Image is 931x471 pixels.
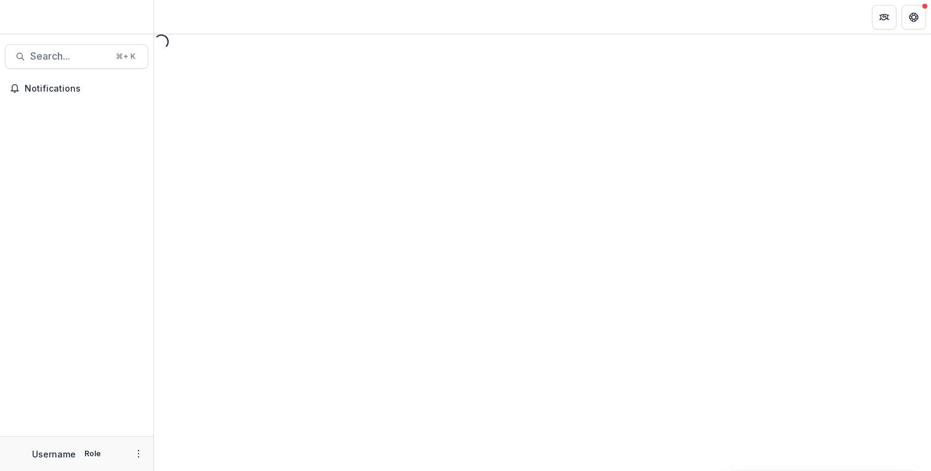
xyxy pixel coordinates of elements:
span: Search... [30,50,108,62]
p: Role [81,448,105,459]
button: Get Help [901,5,926,30]
span: Notifications [25,84,143,94]
button: Search... [5,44,148,69]
div: ⌘ + K [113,50,138,63]
p: Username [32,448,76,461]
button: More [131,446,146,461]
button: Notifications [5,79,148,98]
button: Partners [872,5,897,30]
